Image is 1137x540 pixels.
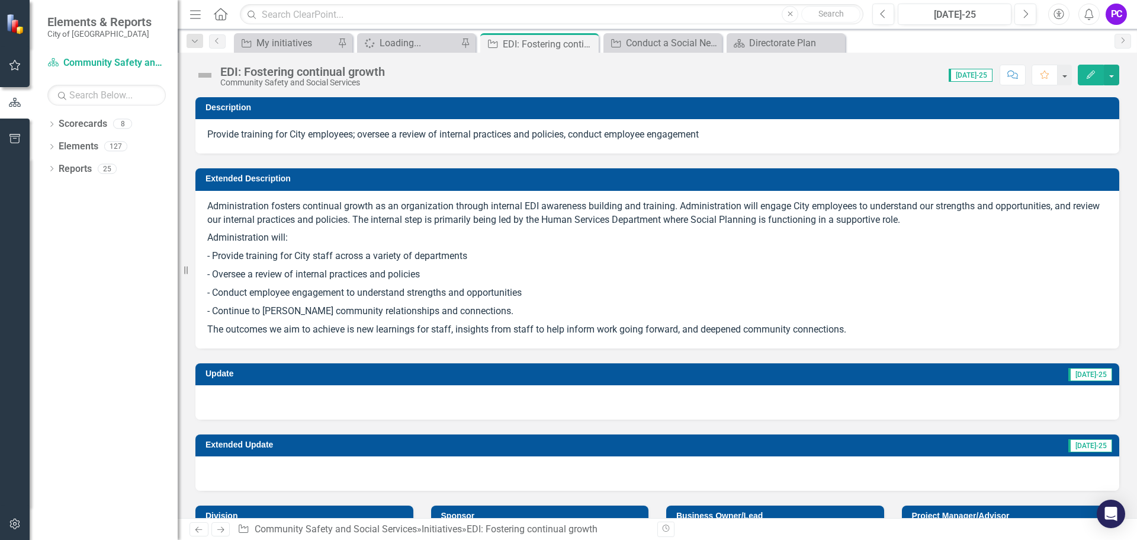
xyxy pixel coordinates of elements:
[205,369,554,378] h3: Update
[237,523,648,536] div: » »
[1106,4,1127,25] button: PC
[380,36,458,50] div: Loading...
[205,174,1113,183] h3: Extended Description
[730,36,842,50] a: Directorate Plan
[441,512,643,520] h3: Sponsor
[207,229,1107,247] p: Administration will:
[207,302,1107,321] p: - Continue to [PERSON_NAME] community relationships and connections.
[59,117,107,131] a: Scorecards
[205,512,407,520] h3: Division
[59,140,98,154] a: Elements
[818,9,844,18] span: Search
[749,36,842,50] div: Directorate Plan
[47,15,152,29] span: Elements & Reports
[1068,368,1112,381] span: [DATE]-25
[912,512,1114,520] h3: Project Manager/Advisor
[207,247,1107,266] p: - Provide training for City staff across a variety of departments
[220,65,385,78] div: EDI: Fostering continual growth
[360,36,458,50] a: Loading...
[255,523,417,535] a: Community Safety and Social Services
[207,129,699,140] span: Provide training for City employees; oversee a review of internal practices and policies, conduct...
[47,56,166,70] a: Community Safety and Social Services
[47,29,152,39] small: City of [GEOGRAPHIC_DATA]
[59,162,92,176] a: Reports
[240,4,863,25] input: Search ClearPoint...
[626,36,719,50] div: Conduct a Social Needs Assessment
[256,36,335,50] div: My initiatives
[47,85,166,106] input: Search Below...
[902,8,1007,22] div: [DATE]-25
[503,37,596,52] div: EDI: Fostering continual growth
[98,164,117,174] div: 25
[195,66,214,85] img: Not Defined
[606,36,719,50] a: Conduct a Social Needs Assessment
[801,6,860,23] button: Search
[237,36,335,50] a: My initiatives
[207,266,1107,284] p: - Oversee a review of internal practices and policies
[220,78,385,87] div: Community Safety and Social Services
[205,440,751,449] h3: Extended Update
[1097,500,1125,528] div: Open Intercom Messenger
[898,4,1011,25] button: [DATE]-25
[207,284,1107,302] p: - Conduct employee engagement to understand strengths and opportunities
[113,119,132,129] div: 8
[205,103,1113,112] h3: Description
[1068,439,1112,452] span: [DATE]-25
[467,523,598,535] div: EDI: Fostering continual growth
[949,69,993,82] span: [DATE]-25
[104,142,127,152] div: 127
[207,200,1107,229] p: Administration fosters continual growth as an organization through internal EDI awareness buildin...
[207,321,1107,337] p: The outcomes we aim to achieve is new learnings for staff, insights from staff to help inform wor...
[676,512,878,520] h3: Business Owner/Lead
[5,12,28,35] img: ClearPoint Strategy
[422,523,462,535] a: Initiatives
